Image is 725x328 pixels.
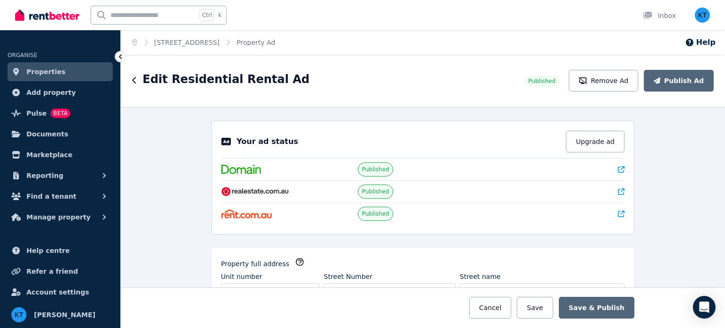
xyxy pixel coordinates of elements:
[221,259,289,269] label: Property full address
[8,283,113,302] a: Account settings
[218,11,221,19] span: k
[11,307,26,322] img: Kerri Thomas
[460,272,501,281] label: Street name
[324,272,372,281] label: Street Number
[15,8,79,22] img: RentBetter
[8,52,37,59] span: ORGANISE
[26,191,76,202] span: Find a tenant
[8,262,113,281] a: Refer a friend
[8,166,113,185] button: Reporting
[8,83,113,102] a: Add property
[362,166,389,173] span: Published
[143,72,310,87] h1: Edit Residential Rental Ad
[643,11,676,20] div: Inbox
[8,145,113,164] a: Marketplace
[200,9,214,21] span: Ctrl
[8,187,113,206] button: Find a tenant
[26,128,68,140] span: Documents
[559,297,634,319] button: Save & Publish
[8,241,113,260] a: Help centre
[26,149,72,160] span: Marketplace
[685,37,716,48] button: Help
[221,187,289,196] img: RealEstate.com.au
[26,266,78,277] span: Refer a friend
[362,188,389,195] span: Published
[566,131,624,152] button: Upgrade ad
[469,297,511,319] button: Cancel
[569,70,638,92] button: Remove Ad
[26,245,70,256] span: Help centre
[26,286,89,298] span: Account settings
[26,170,63,181] span: Reporting
[8,104,113,123] a: PulseBETA
[51,109,70,118] span: BETA
[693,296,716,319] div: Open Intercom Messenger
[528,77,556,85] span: Published
[8,208,113,227] button: Manage property
[236,39,275,46] a: Property Ad
[8,125,113,143] a: Documents
[26,108,47,119] span: Pulse
[236,136,298,147] p: Your ad status
[8,62,113,81] a: Properties
[154,39,220,46] a: [STREET_ADDRESS]
[517,297,553,319] button: Save
[221,272,262,281] label: Unit number
[26,66,66,77] span: Properties
[26,211,91,223] span: Manage property
[362,210,389,218] span: Published
[644,70,714,92] button: Publish Ad
[34,309,95,320] span: [PERSON_NAME]
[221,209,272,219] img: Rent.com.au
[26,87,76,98] span: Add property
[121,30,287,55] nav: Breadcrumb
[221,165,261,174] img: Domain.com.au
[695,8,710,23] img: Kerri Thomas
